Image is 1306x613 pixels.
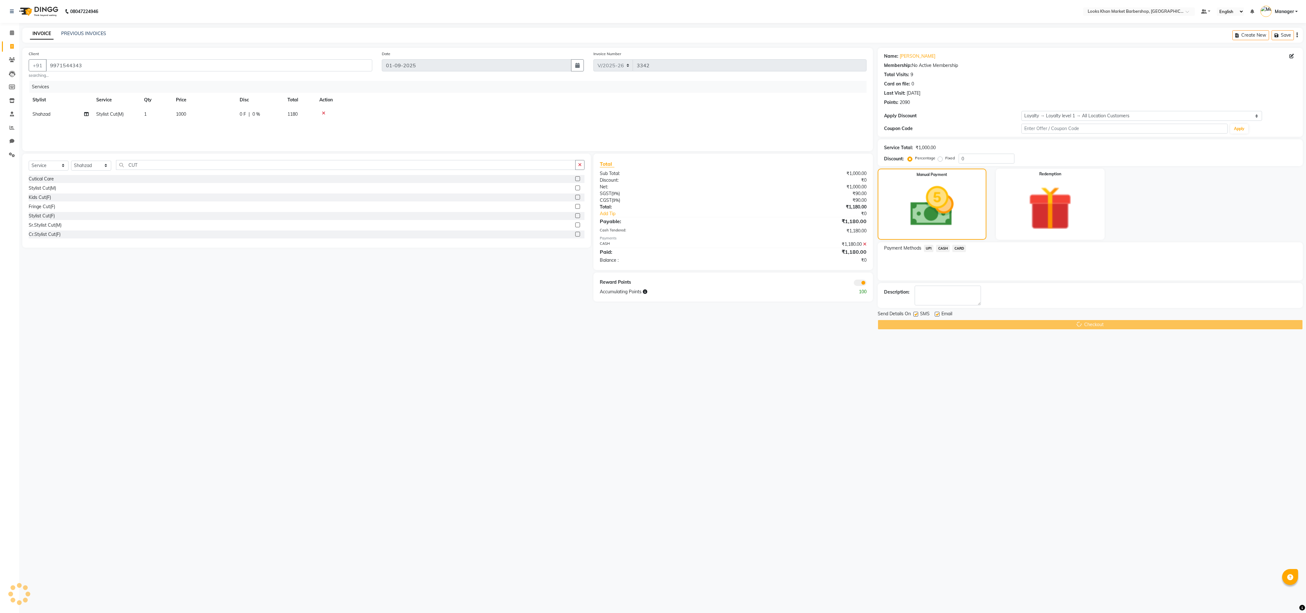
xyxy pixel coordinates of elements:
img: _gift.svg [1014,181,1086,236]
div: 9 [911,71,913,78]
span: 9% [613,198,619,203]
div: Total Visits: [884,71,909,78]
img: logo [16,3,60,20]
div: Stylist Cut(M) [29,185,56,192]
span: Manager [1275,8,1294,15]
label: Client [29,51,39,57]
input: Search by Name/Mobile/Email/Code [46,59,372,71]
div: Payments [600,236,867,241]
span: 1000 [176,111,186,117]
div: Accumulating Points [595,288,802,295]
div: Discount: [595,177,733,184]
div: ₹0 [733,257,871,264]
button: Save [1272,30,1294,40]
span: CARD [952,245,966,252]
div: Name: [884,53,898,60]
div: Last Visit: [884,90,905,97]
label: Manual Payment [917,172,947,178]
div: ₹1,180.00 [733,217,871,225]
div: Total: [595,204,733,210]
div: Reward Points [595,279,733,286]
span: UPI [924,245,934,252]
div: 0 [911,81,914,87]
div: Coupon Code [884,125,1021,132]
div: Card on file: [884,81,910,87]
input: Search or Scan [116,160,576,170]
div: ₹1,180.00 [733,248,871,256]
div: Cr.Stylist Cut(F) [29,231,61,238]
button: +91 [29,59,47,71]
button: Apply [1230,124,1248,134]
a: Add Tip [595,210,756,217]
div: ₹1,180.00 [733,228,871,234]
div: Service Total: [884,144,913,151]
div: Fringe Cut(F) [29,203,55,210]
div: Description: [884,289,910,296]
div: Stylist Cut(F) [29,213,55,219]
label: Date [382,51,390,57]
th: Action [316,93,867,107]
input: Enter Offer / Coupon Code [1021,124,1228,134]
div: ₹1,180.00 [733,241,871,248]
th: Service [92,93,140,107]
span: CASH [936,245,950,252]
span: Total [600,161,614,167]
label: Invoice Number [593,51,621,57]
div: Net: [595,184,733,190]
small: searching... [29,73,372,78]
a: INVOICE [30,28,54,40]
button: Create New [1232,30,1269,40]
a: PREVIOUS INVOICES [61,31,106,36]
div: Apply Discount [884,113,1021,119]
span: Shahzad [33,111,50,117]
div: Balance : [595,257,733,264]
div: CASH [595,241,733,248]
span: 0 F [240,111,246,118]
span: Send Details On [878,310,911,318]
div: ( ) [595,190,733,197]
span: 1 [144,111,147,117]
div: ₹1,180.00 [733,204,871,210]
span: Email [941,310,952,318]
div: Payable: [595,217,733,225]
label: Percentage [915,155,935,161]
div: ₹1,000.00 [733,184,871,190]
div: ( ) [595,197,733,204]
span: SGST [600,191,611,196]
span: 1180 [287,111,298,117]
div: Sub Total: [595,170,733,177]
div: ₹0 [733,177,871,184]
div: ₹90.00 [733,197,871,204]
th: Disc [236,93,284,107]
th: Total [284,93,316,107]
div: ₹90.00 [733,190,871,197]
img: Manager [1260,6,1272,17]
div: No Active Membership [884,62,1296,69]
b: 08047224946 [70,3,98,20]
a: [PERSON_NAME] [900,53,935,60]
div: Cash Tendered: [595,228,733,234]
label: Redemption [1039,171,1061,177]
th: Stylist [29,93,92,107]
div: Membership: [884,62,912,69]
div: Discount: [884,156,904,162]
label: Fixed [945,155,955,161]
div: [DATE] [907,90,920,97]
th: Price [172,93,236,107]
div: ₹1,000.00 [733,170,871,177]
span: Payment Methods [884,245,921,252]
div: Points: [884,99,898,106]
div: 100 [802,288,871,295]
span: SMS [920,310,930,318]
span: 9% [613,191,619,196]
span: 0 % [252,111,260,118]
img: _cash.svg [896,181,968,232]
div: ₹1,000.00 [916,144,936,151]
div: Sr.Stylist Cut(M) [29,222,62,229]
span: Stylist Cut(M) [96,111,124,117]
span: CGST [600,197,612,203]
div: 2090 [900,99,910,106]
th: Qty [140,93,172,107]
div: Kids Cut(F) [29,194,51,201]
span: | [249,111,250,118]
